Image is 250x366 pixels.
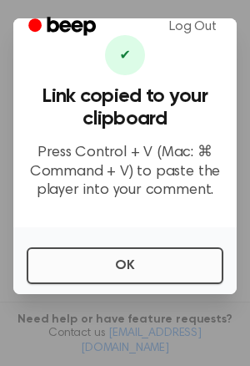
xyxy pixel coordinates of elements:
div: ✔ [105,35,145,75]
h3: Link copied to your clipboard [27,85,223,130]
p: Press Control + V (Mac: ⌘ Command + V) to paste the player into your comment. [27,144,223,201]
button: OK [27,247,223,284]
a: Beep [17,11,111,43]
a: Log Out [152,7,233,47]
